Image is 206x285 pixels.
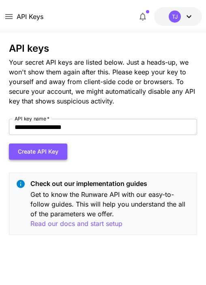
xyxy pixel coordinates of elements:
p: Get to know the Runware API with our easy-to-follow guides. This will help you understand the all... [30,190,190,229]
h3: API keys [9,43,197,54]
p: Check out our implementation guides [30,179,190,188]
label: API key name [15,115,49,122]
div: TJ [169,11,181,23]
a: API Keys [17,12,43,21]
button: Create API Key [9,144,67,160]
button: $0.05TJ [154,7,202,26]
button: Read our docs and start setup [30,219,122,229]
nav: breadcrumb [17,12,43,21]
p: Your secret API keys are listed below. Just a heads-up, we won't show them again after this. Plea... [9,57,197,106]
